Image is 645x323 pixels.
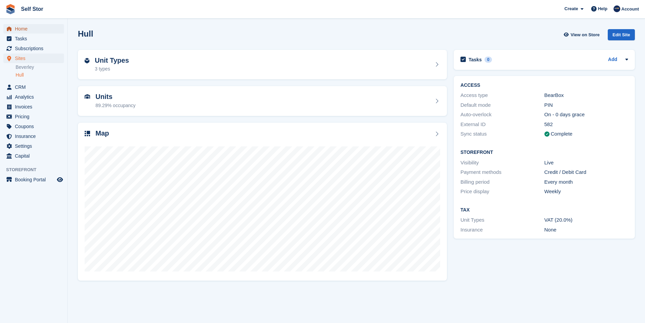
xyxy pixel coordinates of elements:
[598,5,607,12] span: Help
[460,101,544,109] div: Default mode
[15,54,56,63] span: Sites
[460,188,544,196] div: Price display
[15,151,56,161] span: Capital
[95,102,135,109] div: 89.29% occupancy
[56,176,64,184] a: Preview store
[95,129,109,137] h2: Map
[563,29,602,40] a: View on Store
[544,226,628,234] div: None
[460,178,544,186] div: Billing period
[85,58,89,63] img: unit-type-icn-2b2737a686de81e16bb02015468b77c625bbabd49415b5ef34ead5e3b44a266d.svg
[95,93,135,101] h2: Units
[3,132,64,141] a: menu
[621,6,639,13] span: Account
[15,24,56,34] span: Home
[544,178,628,186] div: Every month
[15,132,56,141] span: Insurance
[3,24,64,34] a: menu
[544,188,628,196] div: Weekly
[460,168,544,176] div: Payment methods
[3,92,64,102] a: menu
[16,72,64,78] a: Hull
[460,92,544,99] div: Access type
[6,166,67,173] span: Storefront
[5,4,16,14] img: stora-icon-8386f47178a22dfd0bd8f6a31ec36ba5ce8667c1dd55bd0f319d3a0aa187defe.svg
[3,175,64,184] a: menu
[551,130,573,138] div: Complete
[3,112,64,121] a: menu
[608,29,635,40] div: Edit Site
[485,57,492,63] div: 0
[85,94,90,99] img: unit-icn-7be61d7bf1b0ce9d3e12c5938cc71ed9869f7b940bace4675aadf7bd6d80202e.svg
[608,56,617,64] a: Add
[15,112,56,121] span: Pricing
[544,168,628,176] div: Credit / Debit Card
[15,34,56,43] span: Tasks
[544,159,628,167] div: Live
[3,102,64,112] a: menu
[78,123,447,281] a: Map
[460,83,628,88] h2: ACCESS
[3,82,64,92] a: menu
[3,54,64,63] a: menu
[85,131,90,136] img: map-icn-33ee37083ee616e46c38cad1a60f524a97daa1e2b2c8c0bc3eb3415660979fc1.svg
[460,216,544,224] div: Unit Types
[469,57,482,63] h2: Tasks
[3,44,64,53] a: menu
[18,3,46,15] a: Self Stor
[3,151,64,161] a: menu
[460,130,544,138] div: Sync status
[544,92,628,99] div: BearBox
[3,34,64,43] a: menu
[15,44,56,53] span: Subscriptions
[460,111,544,119] div: Auto-overlock
[95,57,129,64] h2: Unit Types
[15,92,56,102] span: Analytics
[544,111,628,119] div: On - 0 days grace
[544,216,628,224] div: VAT (20.0%)
[78,86,447,116] a: Units 89.29% occupancy
[564,5,578,12] span: Create
[3,122,64,131] a: menu
[460,207,628,213] h2: Tax
[78,29,93,38] h2: Hull
[95,65,129,73] div: 3 types
[571,32,600,38] span: View on Store
[608,29,635,43] a: Edit Site
[460,121,544,128] div: External ID
[15,102,56,112] span: Invoices
[544,101,628,109] div: PIN
[3,141,64,151] a: menu
[460,150,628,155] h2: Storefront
[78,50,447,80] a: Unit Types 3 types
[15,141,56,151] span: Settings
[15,82,56,92] span: CRM
[614,5,620,12] img: Chris Rice
[460,159,544,167] div: Visibility
[544,121,628,128] div: 582
[460,226,544,234] div: Insurance
[15,122,56,131] span: Coupons
[16,64,64,70] a: Beverley
[15,175,56,184] span: Booking Portal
